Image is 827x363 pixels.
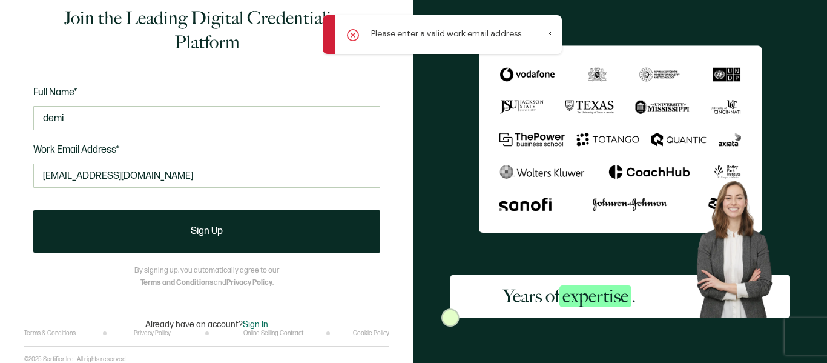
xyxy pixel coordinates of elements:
[33,106,380,130] input: Jane Doe
[353,330,389,337] a: Cookie Policy
[33,87,77,98] span: Full Name*
[24,330,76,337] a: Terms & Conditions
[371,27,523,40] p: Please enter a valid work email address.
[33,164,380,188] input: Enter your work email address
[33,6,380,55] h1: Join the Leading Digital Credentialing Platform
[559,285,631,307] span: expertise
[243,330,303,337] a: Online Selling Contract
[33,144,120,156] span: Work Email Address*
[625,226,827,363] iframe: Chat Widget
[688,174,790,317] img: Sertifier Signup - Years of <span class="strong-h">expertise</span>. Hero
[503,284,636,308] h2: Years of .
[140,278,214,287] a: Terms and Conditions
[134,265,279,289] p: By signing up, you automatically agree to our and .
[479,45,762,232] img: Sertifier Signup - Years of <span class="strong-h">expertise</span>.
[145,319,268,330] p: Already have an account?
[134,330,171,337] a: Privacy Policy
[243,319,268,330] span: Sign In
[33,210,380,253] button: Sign Up
[191,227,223,236] span: Sign Up
[226,278,272,287] a: Privacy Policy
[441,308,460,327] img: Sertifier Signup
[24,356,127,363] p: ©2025 Sertifier Inc.. All rights reserved.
